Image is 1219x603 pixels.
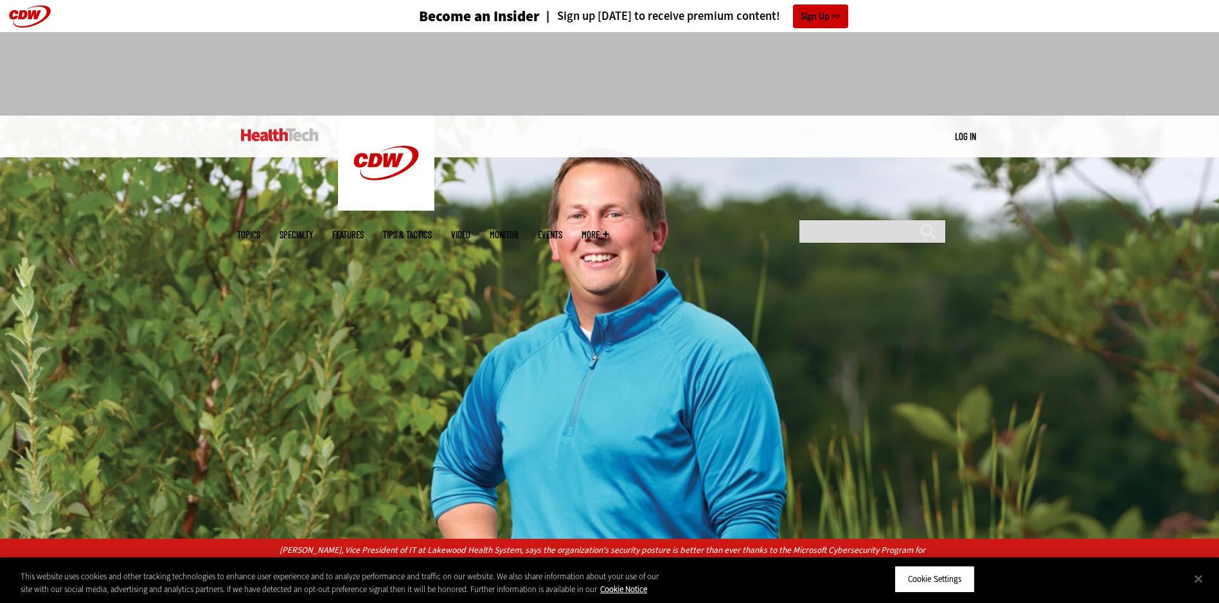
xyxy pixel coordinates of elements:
[338,116,434,211] img: Home
[600,584,647,595] a: More information about your privacy
[451,230,470,240] a: Video
[793,4,848,28] a: Sign Up
[955,130,976,143] div: User menu
[338,200,434,214] a: CDW
[540,10,780,22] a: Sign up [DATE] to receive premium content!
[332,230,364,240] a: Features
[582,230,609,240] span: More
[280,543,939,572] p: [PERSON_NAME], Vice President of IT at Lakewood Health System, says the organization's security p...
[538,230,562,240] a: Events
[894,566,975,593] button: Cookie Settings
[490,230,519,240] a: MonITor
[371,9,540,24] a: Become an Insider
[955,130,976,142] a: Log in
[383,230,432,240] a: Tips & Tactics
[280,230,313,240] span: Specialty
[419,9,540,24] h3: Become an Insider
[21,570,670,595] div: This website uses cookies and other tracking technologies to enhance user experience and to analy...
[237,230,260,240] span: Topics
[1184,564,1213,593] button: Close
[376,45,844,103] iframe: advertisement
[241,128,319,141] img: Home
